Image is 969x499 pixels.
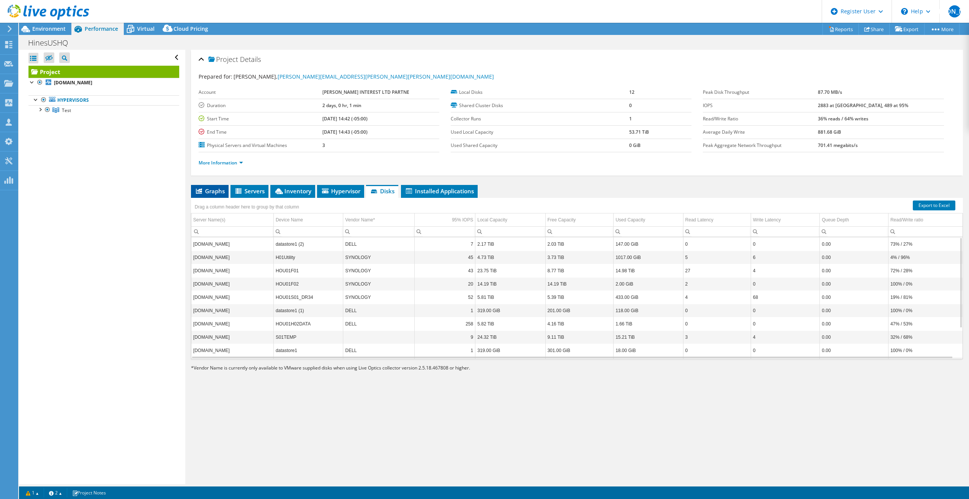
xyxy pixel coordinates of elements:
span: Graphs [195,187,225,195]
td: Column Queue Depth, Value 0.00 [820,264,888,277]
a: [PERSON_NAME][EMAIL_ADDRESS][PERSON_NAME][PERSON_NAME][DOMAIN_NAME] [278,73,494,80]
a: Export [889,23,925,35]
span: Inventory [274,187,311,195]
div: Drag a column header here to group by that column [193,202,301,212]
td: Column Read/Write ratio, Value 19% / 81% [888,291,963,304]
td: Column Read/Write ratio, Value 4% / 96% [888,251,963,264]
label: Prepared for: [199,73,232,80]
label: Start Time [199,115,323,123]
td: Column Device Name, Value HOU01H02DATA [273,317,343,330]
a: Project [28,66,179,78]
td: Write Latency Column [751,213,820,227]
label: Peak Disk Throughput [703,88,818,96]
td: Column 95% IOPS, Value 258 [414,317,475,330]
td: Column Queue Depth, Value 0.00 [820,344,888,357]
span: Hypervisor [321,187,360,195]
td: Column Read/Write ratio, Value 100% / 0% [888,277,963,291]
a: More Information [199,159,243,166]
td: Column Local Capacity, Value 319.00 GiB [475,304,545,317]
span: [PERSON_NAME], [234,73,494,80]
td: Column Read Latency, Value 27 [683,264,751,277]
td: Column Read/Write ratio, Value 100% / 0% [888,344,963,357]
b: 2 days, 0 hr, 1 min [322,102,361,109]
td: Column Vendor Name*, Value SYNOLOGY [343,264,414,277]
td: Column Read/Write ratio, Value 47% / 53% [888,317,963,330]
td: Column Used Capacity, Value 2.00 GiB [614,277,683,291]
a: Share [859,23,890,35]
label: End Time [199,128,323,136]
td: Column Read/Write ratio, Value 32% / 68% [888,330,963,344]
div: Queue Depth [822,215,849,224]
td: Column Free Capacity, Value 8.77 TiB [545,264,613,277]
td: Column Write Latency, Value 68 [751,291,820,304]
td: Column Used Capacity, Filter cell [614,226,683,237]
div: Vendor Name* [345,215,375,224]
td: Column Server Name(s), Value hou01h03.myhines.com [191,344,274,357]
td: Column Free Capacity, Value 2.03 TiB [545,237,613,251]
div: Device Name [276,215,303,224]
td: Column Vendor Name*, Value DELL [343,304,414,317]
a: More [924,23,960,35]
a: 1 [21,488,44,497]
td: Column Local Capacity, Value 5.82 TiB [475,317,545,330]
td: Column Free Capacity, Value 3.73 TiB [545,251,613,264]
td: Column Local Capacity, Value 4.73 TiB [475,251,545,264]
b: 0 [629,102,632,109]
div: Data grid [191,198,963,359]
b: [DOMAIN_NAME] [54,79,92,86]
a: Export to Excel [913,201,955,210]
td: Column Server Name(s), Value hou01h01.myhines.com [191,251,274,264]
td: Column Local Capacity, Value 5.81 TiB [475,291,545,304]
b: 701.41 megabits/s [818,142,858,148]
label: IOPS [703,102,818,109]
div: Free Capacity [548,215,576,224]
td: Column Used Capacity, Value 18.00 GiB [614,344,683,357]
td: Column Free Capacity, Value 9.11 TiB [545,330,613,344]
td: Column Free Capacity, Value 5.39 TiB [545,291,613,304]
td: Column Read Latency, Value 3 [683,330,751,344]
td: Column Free Capacity, Filter cell [545,226,613,237]
b: 1 [629,115,632,122]
td: Column Used Capacity, Value 147.00 GiB [614,237,683,251]
svg: \n [901,8,908,15]
b: [PERSON_NAME] INTEREST LTD PARTNE [322,89,409,95]
td: Free Capacity Column [545,213,613,227]
td: 95% IOPS Column [414,213,475,227]
td: Column Read Latency, Value 2 [683,277,751,291]
td: Column 95% IOPS, Value 52 [414,291,475,304]
td: Used Capacity Column [614,213,683,227]
label: Shared Cluster Disks [451,102,629,109]
span: Virtual [137,25,155,32]
b: 0 GiB [629,142,641,148]
span: Environment [32,25,66,32]
b: 12 [629,89,634,95]
td: Column Queue Depth, Value 0.00 [820,277,888,291]
td: Column Free Capacity, Value 14.19 TiB [545,277,613,291]
div: Used Capacity [615,215,645,224]
td: Column Device Name, Value datastore1 (1) [273,304,343,317]
td: Column Read Latency, Value 4 [683,291,751,304]
td: Column Read Latency, Value 0 [683,344,751,357]
td: Column Write Latency, Value 0 [751,277,820,291]
td: Column Server Name(s), Value hou01h01.myhines.com [191,264,274,277]
td: Column 95% IOPS, Value 43 [414,264,475,277]
td: Column Vendor Name*, Value SYNOLOGY [343,251,414,264]
td: Column Write Latency, Value 4 [751,264,820,277]
div: Server Name(s) [193,215,226,224]
div: Local Capacity [477,215,507,224]
td: Column Write Latency, Value 0 [751,304,820,317]
td: Column Device Name, Value datastore1 (2) [273,237,343,251]
td: Column Write Latency, Value 0 [751,237,820,251]
b: 53.71 TiB [629,129,649,135]
td: Column Read/Write ratio, Value 72% / 28% [888,264,963,277]
td: Column Server Name(s), Value hou01h01.myhines.com [191,291,274,304]
td: Column Used Capacity, Value 433.00 GiB [614,291,683,304]
td: Column Write Latency, Filter cell [751,226,820,237]
td: Column Device Name, Value HOU01F02 [273,277,343,291]
div: Write Latency [753,215,781,224]
td: Column Queue Depth, Value 0.00 [820,291,888,304]
td: Column 95% IOPS, Filter cell [414,226,475,237]
a: 2 [44,488,67,497]
td: Column Read Latency, Value 0 [683,304,751,317]
td: Column Queue Depth, Value 0.00 [820,317,888,330]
